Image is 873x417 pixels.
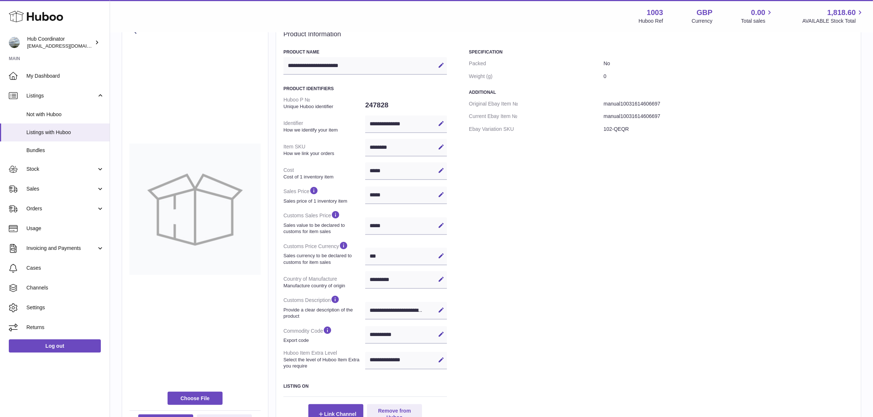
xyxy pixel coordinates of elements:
h3: Product Identifiers [283,86,447,92]
strong: Export code [283,337,363,344]
span: Channels [26,284,104,291]
strong: Cost of 1 inventory item [283,174,363,180]
dt: Sales Price [283,183,365,207]
dt: Identifier [283,117,365,136]
span: Orders [26,205,96,212]
span: Listings with Huboo [26,129,104,136]
span: Bundles [26,147,104,154]
span: Not with Huboo [26,111,104,118]
strong: How we link your orders [283,150,363,157]
dt: Country of Manufacture [283,273,365,292]
span: Settings [26,304,104,311]
span: Total sales [741,18,774,25]
dd: 247828 [365,97,447,113]
strong: Sales price of 1 inventory item [283,198,363,204]
span: Usage [26,225,104,232]
a: 1,818.60 AVAILABLE Stock Total [802,8,864,25]
span: Invoicing and Payments [26,245,96,252]
span: Choose File [168,392,223,405]
strong: Select the level of Huboo Item Extra you require [283,357,363,369]
strong: Manufacture country of origin [283,283,363,289]
dt: Customs Sales Price [283,207,365,237]
strong: Unique Huboo identifier [283,103,363,110]
dd: 0 [604,70,854,83]
span: [EMAIL_ADDRESS][DOMAIN_NAME] [27,43,108,49]
h3: Specification [469,49,854,55]
dt: Ebay Variation SKU [469,123,604,136]
dd: manual10031614606697 [604,110,854,123]
strong: Sales currency to be declared to customs for item sales [283,252,363,265]
dt: Current Ebay Item № [469,110,604,123]
h3: Product Name [283,49,447,55]
span: AVAILABLE Stock Total [802,18,864,25]
a: 0.00 Total sales [741,8,774,25]
span: 1,818.60 [827,8,856,18]
img: internalAdmin-1003@internal.huboo.com [9,37,20,48]
dt: Huboo Item Extra Level [283,347,365,372]
span: Sales [26,185,96,192]
h3: Additional [469,89,854,95]
dt: Customs Description [283,292,365,322]
strong: Provide a clear description of the product [283,307,363,320]
dd: manual10031614606697 [604,97,854,110]
dt: Cost [283,164,365,183]
span: Cases [26,265,104,272]
span: Stock [26,166,96,173]
dt: Original Ebay Item № [469,97,604,110]
h3: Listing On [283,383,447,389]
strong: Sales value to be declared to customs for item sales [283,222,363,235]
div: Huboo Ref [639,18,663,25]
span: My Dashboard [26,73,104,80]
dt: Customs Price Currency [283,238,365,268]
dt: Weight (g) [469,70,604,83]
strong: How we identify your item [283,127,363,133]
dd: 102-QEQR [604,123,854,136]
span: 0.00 [751,8,766,18]
img: no-photo-large.jpg [129,144,261,275]
strong: 1003 [647,8,663,18]
dt: Huboo P № [283,93,365,112]
span: Returns [26,324,104,331]
span: Listings [26,92,96,99]
strong: GBP [697,8,712,18]
h2: Product Information [283,30,854,38]
div: Hub Coordinator [27,36,93,49]
div: Currency [692,18,713,25]
dt: Packed [469,57,604,70]
a: Log out [9,339,101,353]
dt: Item SKU [283,140,365,159]
dd: No [604,57,854,70]
dt: Commodity Code [283,322,365,347]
